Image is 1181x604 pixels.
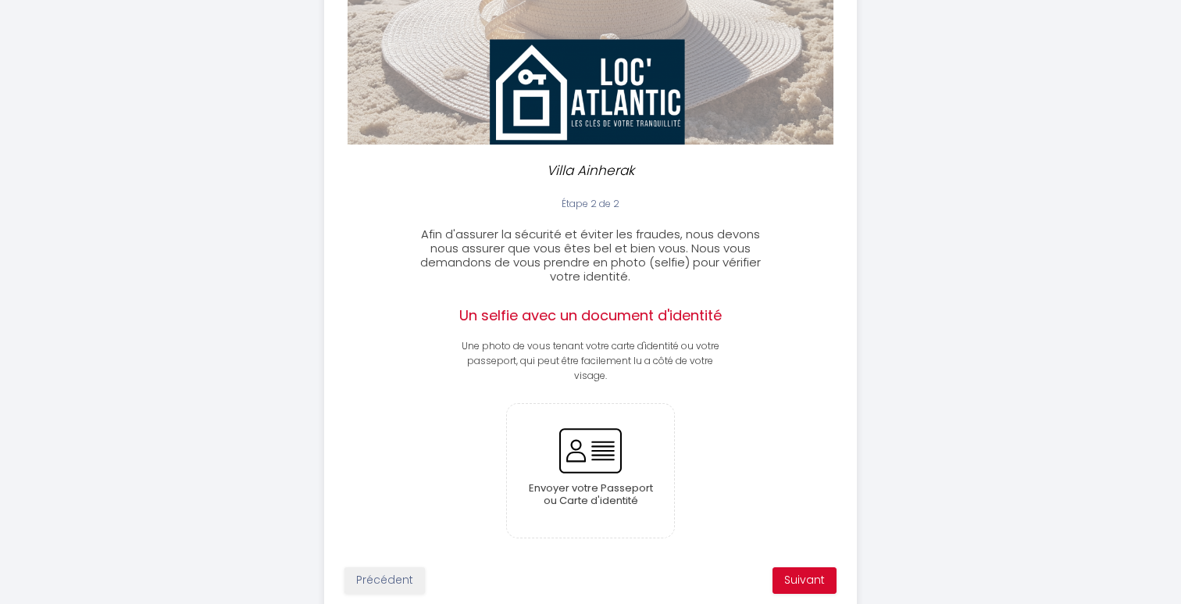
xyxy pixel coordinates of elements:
p: Une photo de vous tenant votre carte d'identité ou votre passeport, qui peut être facilement lu a... [458,339,723,384]
button: Précédent [344,567,425,594]
span: Étape 2 de 2 [562,197,619,210]
p: Villa Ainherak [423,160,758,181]
span: Afin d'assurer la sécurité et éviter les fraudes, nous devons nous assurer que vous êtes bel et b... [420,226,761,284]
h2: Un selfie avec un document d'identité [458,307,723,324]
button: Suivant [772,567,837,594]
